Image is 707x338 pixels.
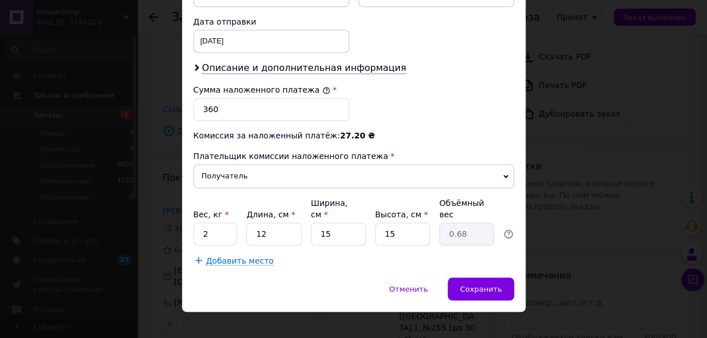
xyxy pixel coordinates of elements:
[202,62,406,74] span: Описание и дополнительная информация
[193,152,388,161] span: Плательщик комиссии наложенного платежа
[193,210,229,219] label: Вес, кг
[375,210,428,219] label: Высота, см
[206,256,274,265] span: Добавить место
[193,164,514,188] span: Получатель
[439,197,494,220] div: Объёмный вес
[193,16,349,27] div: Дата отправки
[460,284,501,293] span: Сохранить
[246,210,295,219] label: Длина, см
[340,131,375,140] span: 27.20 ₴
[193,85,330,94] label: Сумма наложенного платежа
[311,198,347,219] label: Ширина, см
[193,130,514,141] div: Комиссия за наложенный платёж:
[389,284,428,293] span: Отменить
